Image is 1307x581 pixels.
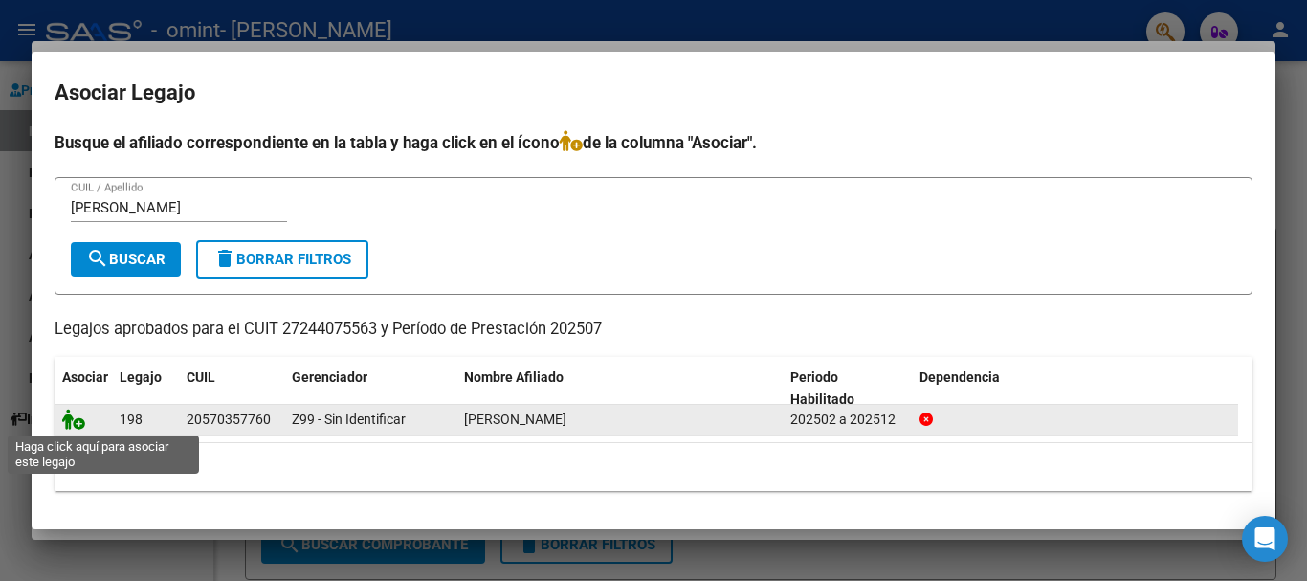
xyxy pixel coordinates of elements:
[112,357,179,420] datatable-header-cell: Legajo
[790,409,904,431] div: 202502 a 202512
[55,130,1252,155] h4: Busque el afiliado correspondiente en la tabla y haga click en el ícono de la columna "Asociar".
[179,357,284,420] datatable-header-cell: CUIL
[120,412,143,427] span: 198
[292,369,367,385] span: Gerenciador
[464,412,566,427] span: VIANCO MATTEO FABRIZIO
[86,251,166,268] span: Buscar
[187,369,215,385] span: CUIL
[919,369,1000,385] span: Dependencia
[55,357,112,420] datatable-header-cell: Asociar
[55,443,1252,491] div: 1 registros
[55,318,1252,342] p: Legajos aprobados para el CUIT 27244075563 y Período de Prestación 202507
[55,75,1252,111] h2: Asociar Legajo
[213,247,236,270] mat-icon: delete
[292,412,406,427] span: Z99 - Sin Identificar
[912,357,1238,420] datatable-header-cell: Dependencia
[71,242,181,277] button: Buscar
[86,247,109,270] mat-icon: search
[62,369,108,385] span: Asociar
[1242,516,1288,562] div: Open Intercom Messenger
[456,357,783,420] datatable-header-cell: Nombre Afiliado
[284,357,456,420] datatable-header-cell: Gerenciador
[187,409,271,431] div: 20570357760
[783,357,912,420] datatable-header-cell: Periodo Habilitado
[120,369,162,385] span: Legajo
[196,240,368,279] button: Borrar Filtros
[790,369,854,407] span: Periodo Habilitado
[213,251,351,268] span: Borrar Filtros
[464,369,564,385] span: Nombre Afiliado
